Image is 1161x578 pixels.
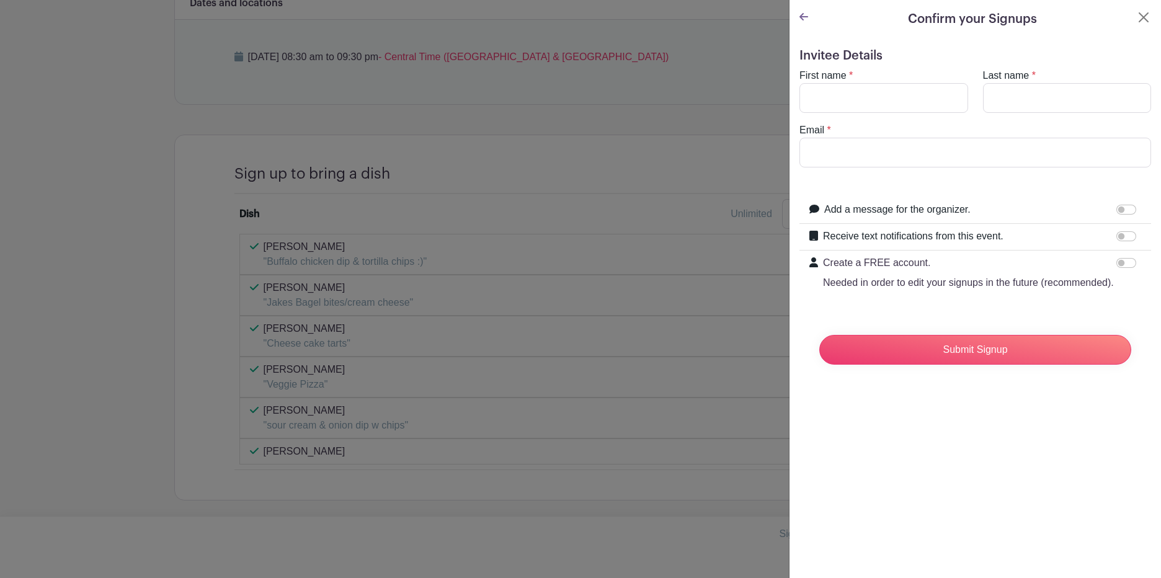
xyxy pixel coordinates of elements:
p: Needed in order to edit your signups in the future (recommended). [823,275,1114,290]
label: Receive text notifications from this event. [823,229,1003,244]
label: First name [799,68,847,83]
label: Add a message for the organizer. [824,202,971,217]
label: Last name [983,68,1030,83]
p: Create a FREE account. [823,256,1114,270]
input: Submit Signup [819,335,1131,365]
h5: Confirm your Signups [908,10,1037,29]
label: Email [799,123,824,138]
button: Close [1136,10,1151,25]
h5: Invitee Details [799,48,1151,63]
